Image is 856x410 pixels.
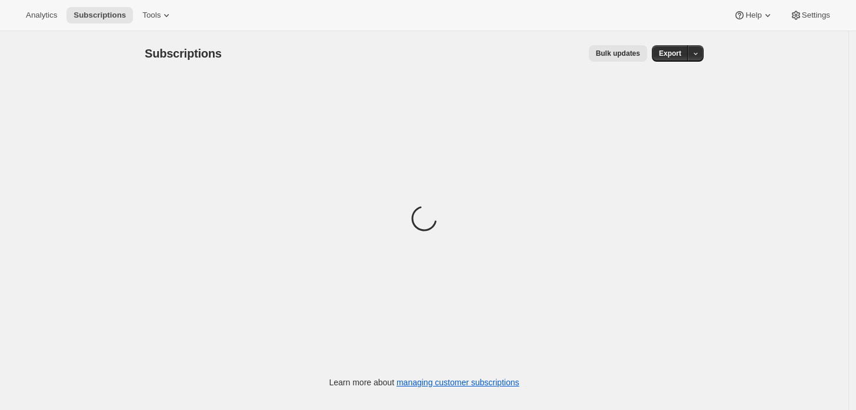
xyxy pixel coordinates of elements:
a: managing customer subscriptions [397,378,519,387]
span: Subscriptions [74,11,126,20]
button: Help [727,7,780,23]
button: Analytics [19,7,64,23]
span: Settings [802,11,830,20]
button: Tools [135,7,179,23]
span: Export [659,49,681,58]
button: Bulk updates [589,45,647,62]
p: Learn more about [329,377,519,388]
button: Settings [783,7,837,23]
span: Bulk updates [596,49,640,58]
span: Subscriptions [145,47,222,60]
button: Export [652,45,688,62]
button: Subscriptions [66,7,133,23]
span: Analytics [26,11,57,20]
span: Help [745,11,761,20]
span: Tools [142,11,161,20]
